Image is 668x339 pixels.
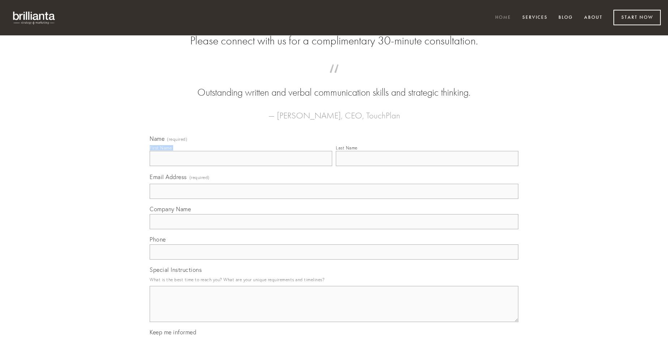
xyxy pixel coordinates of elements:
[336,145,357,151] div: Last Name
[189,173,210,182] span: (required)
[161,100,507,123] figcaption: — [PERSON_NAME], CEO, TouchPlan
[150,236,166,243] span: Phone
[150,205,191,213] span: Company Name
[150,145,172,151] div: First Name
[150,275,518,284] p: What is the best time to reach you? What are your unique requirements and timelines?
[613,10,661,25] a: Start Now
[554,12,578,24] a: Blog
[161,71,507,100] blockquote: Outstanding written and verbal communication skills and strategic thinking.
[150,173,187,181] span: Email Address
[491,12,516,24] a: Home
[150,329,196,336] span: Keep me informed
[579,12,607,24] a: About
[518,12,552,24] a: Services
[167,137,187,142] span: (required)
[150,135,164,142] span: Name
[150,34,518,48] h2: Please connect with us for a complimentary 30-minute consultation.
[7,7,61,28] img: brillianta - research, strategy, marketing
[161,71,507,86] span: “
[150,266,202,273] span: Special Instructions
